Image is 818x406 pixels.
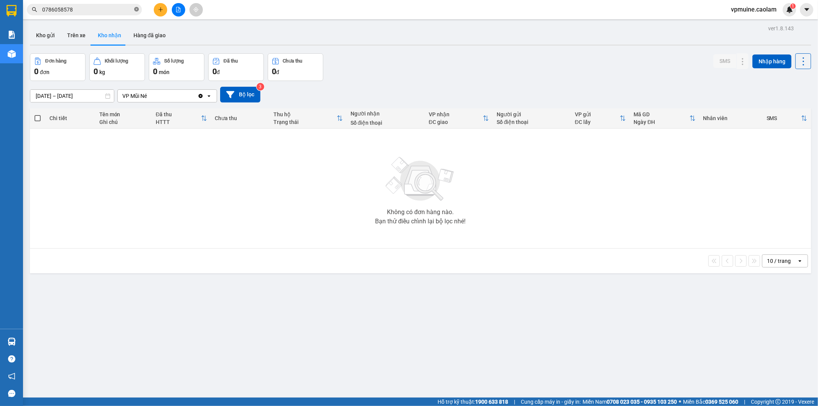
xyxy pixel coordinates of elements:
th: Toggle SortBy [571,108,630,129]
button: caret-down [800,3,813,17]
span: search [32,7,37,12]
span: 0 [34,67,38,76]
button: Đơn hàng0đơn [30,53,86,81]
div: VP nhận [429,111,483,117]
span: 0 [153,67,157,76]
span: 0 [272,67,276,76]
th: Toggle SortBy [763,108,811,129]
div: Bạn thử điều chỉnh lại bộ lọc nhé! [375,218,466,224]
svg: Clear value [198,93,204,99]
div: Khối lượng [105,58,128,64]
div: Ngày ĐH [634,119,689,125]
div: Không có đơn hàng nào. [387,209,454,215]
th: Toggle SortBy [425,108,493,129]
button: Kho nhận [92,26,127,45]
div: Người nhận [351,111,421,117]
span: question-circle [8,355,15,363]
span: plus [158,7,163,12]
div: Đã thu [156,111,201,117]
span: caret-down [803,6,810,13]
div: SMS [767,115,801,121]
th: Toggle SortBy [152,108,211,129]
svg: open [797,258,803,264]
button: Nhập hàng [752,54,792,68]
div: Mã GD [634,111,689,117]
span: notification [8,373,15,380]
span: Cung cấp máy in - giấy in: [521,398,581,406]
button: Trên xe [61,26,92,45]
sup: 3 [257,83,264,91]
img: logo-vxr [7,5,16,17]
strong: 1900 633 818 [475,399,508,405]
div: Số điện thoại [497,119,567,125]
div: Tên món [99,111,148,117]
input: Select a date range. [30,90,114,102]
sup: 1 [790,3,796,9]
div: ver 1.8.143 [768,24,794,33]
span: close-circle [134,7,139,12]
span: ⚪️ [679,400,681,403]
th: Toggle SortBy [630,108,699,129]
span: vpmuine.caolam [725,5,783,14]
input: Tìm tên, số ĐT hoặc mã đơn [42,5,133,14]
span: 1 [792,3,794,9]
th: Toggle SortBy [270,108,347,129]
span: kg [99,69,105,75]
div: 10 / trang [767,257,791,265]
span: 0 [94,67,98,76]
span: | [744,398,745,406]
div: Đã thu [224,58,238,64]
span: Hỗ trợ kỹ thuật: [438,398,508,406]
span: đ [276,69,279,75]
button: Kho gửi [30,26,61,45]
span: Miền Nam [583,398,677,406]
span: đơn [40,69,49,75]
div: Đơn hàng [45,58,66,64]
div: Thu hộ [273,111,337,117]
button: SMS [713,54,736,68]
span: món [159,69,170,75]
div: VP Mũi Né [122,92,147,100]
button: aim [189,3,203,17]
div: Số điện thoại [351,120,421,126]
div: ĐC giao [429,119,483,125]
span: | [514,398,515,406]
button: Khối lượng0kg [89,53,145,81]
button: Số lượng0món [149,53,204,81]
button: Bộ lọc [220,87,260,102]
div: Chưa thu [283,58,303,64]
div: Trạng thái [273,119,337,125]
div: Chưa thu [215,115,266,121]
div: Nhân viên [703,115,759,121]
strong: 0369 525 060 [705,399,738,405]
div: Chi tiết [49,115,92,121]
button: plus [154,3,167,17]
span: copyright [775,399,781,404]
svg: open [206,93,212,99]
div: Số lượng [164,58,184,64]
span: 0 [212,67,217,76]
span: Miền Bắc [683,398,738,406]
span: đ [217,69,220,75]
img: warehouse-icon [8,338,16,346]
strong: 0708 023 035 - 0935 103 250 [607,399,677,405]
img: solution-icon [8,31,16,39]
div: Người gửi [497,111,567,117]
img: icon-new-feature [786,6,793,13]
button: Đã thu0đ [208,53,264,81]
div: HTTT [156,119,201,125]
img: warehouse-icon [8,50,16,58]
button: Hàng đã giao [127,26,172,45]
span: aim [193,7,199,12]
div: VP gửi [575,111,620,117]
button: Chưa thu0đ [268,53,323,81]
div: Ghi chú [99,119,148,125]
span: close-circle [134,6,139,13]
span: file-add [176,7,181,12]
div: ĐC lấy [575,119,620,125]
span: message [8,390,15,397]
button: file-add [172,3,185,17]
img: svg+xml;base64,PHN2ZyBjbGFzcz0ibGlzdC1wbHVnX19zdmciIHhtbG5zPSJodHRwOi8vd3d3LnczLm9yZy8yMDAwL3N2Zy... [382,152,459,206]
